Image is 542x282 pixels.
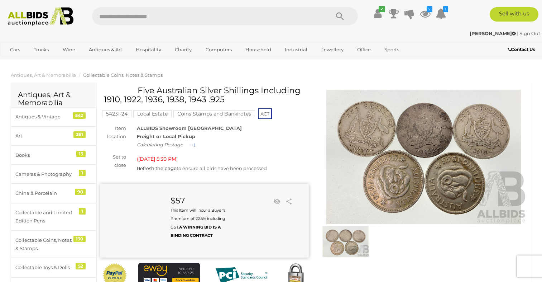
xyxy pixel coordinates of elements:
[133,110,172,117] mark: Local Estate
[490,7,538,22] a: Sell with us
[201,44,236,56] a: Computers
[79,170,86,176] div: 1
[137,165,267,171] span: to ensure all bids have been processed
[102,111,131,117] a: 54231-24
[173,110,255,117] mark: Coins Stamps and Banknotes
[73,236,86,242] div: 130
[508,47,535,52] b: Contact Us
[280,44,312,56] a: Industrial
[352,44,375,56] a: Office
[73,131,86,138] div: 261
[11,146,96,165] a: Books 13
[11,165,96,184] a: Cameras & Photography 1
[73,112,86,119] div: 542
[321,226,370,257] img: Five Australian Silver Shillings Including 1910, 1922, 1936, 1938, 1943 .925
[137,165,177,171] a: Refresh the page
[436,7,446,20] a: 1
[137,142,183,147] i: Calculating Postage
[272,196,283,207] li: Unwatch this item
[95,153,131,170] div: Set to close
[519,30,540,36] a: Sign Out
[171,225,221,238] b: A WINNING BID IS A BINDING CONTRACT
[15,263,75,272] div: Collectable Toys & Dolls
[137,133,195,139] strong: Freight or Local Pickup
[470,30,516,36] strong: [PERSON_NAME]
[15,113,75,121] div: Antiques & Vintage
[58,44,80,56] a: Wine
[131,44,166,56] a: Hospitality
[15,151,75,159] div: Books
[15,132,75,140] div: Art
[470,30,517,36] a: [PERSON_NAME]
[15,170,75,178] div: Cameras & Photography
[508,46,537,53] a: Contact Us
[171,196,185,206] strong: $57
[443,6,448,12] i: 1
[373,7,383,20] a: ✔
[76,263,86,269] div: 52
[241,44,276,56] a: Household
[11,72,76,78] a: Antiques, Art & Memorabilia
[137,125,242,131] strong: ALLBIDS Showroom [GEOGRAPHIC_DATA]
[258,108,272,119] span: ACT
[11,184,96,203] a: China & Porcelain 90
[317,44,348,56] a: Jewellery
[379,6,385,12] i: ✔
[11,231,96,258] a: Collectable Coins, Notes & Stamps 130
[11,107,96,126] a: Antiques & Vintage 542
[15,236,75,253] div: Collectable Coins, Notes & Stamps
[15,208,75,225] div: Collectable and Limited Edition Pens
[104,86,307,104] h1: Five Australian Silver Shillings Including 1910, 1922, 1936, 1938, 1943 .925
[420,7,431,20] a: 7
[171,208,225,238] small: This Item will incur a Buyer's Premium of 22.5% including GST.
[4,7,77,26] img: Allbids.com.au
[11,126,96,145] a: Art 261
[5,44,25,56] a: Cars
[15,189,75,197] div: China & Porcelain
[102,110,131,117] mark: 54231-24
[83,72,163,78] a: Collectable Coins, Notes & Stamps
[170,44,196,56] a: Charity
[380,44,404,56] a: Sports
[427,6,432,12] i: 7
[29,44,53,56] a: Trucks
[517,30,518,36] span: |
[75,189,86,195] div: 90
[322,7,358,25] button: Search
[84,44,127,56] a: Antiques & Art
[320,90,528,224] img: Five Australian Silver Shillings Including 1910, 1922, 1936, 1938, 1943 .925
[133,111,172,117] a: Local Estate
[190,143,195,147] img: small-loading.gif
[76,151,86,157] div: 13
[18,91,89,107] h2: Antiques, Art & Memorabilia
[11,203,96,231] a: Collectable and Limited Edition Pens 1
[173,111,255,117] a: Coins Stamps and Banknotes
[11,258,96,277] a: Collectable Toys & Dolls 52
[138,156,176,162] span: [DATE] 5:30 PM
[95,124,131,141] div: Item location
[5,56,66,67] a: [GEOGRAPHIC_DATA]
[137,156,178,162] span: ( )
[79,208,86,215] div: 1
